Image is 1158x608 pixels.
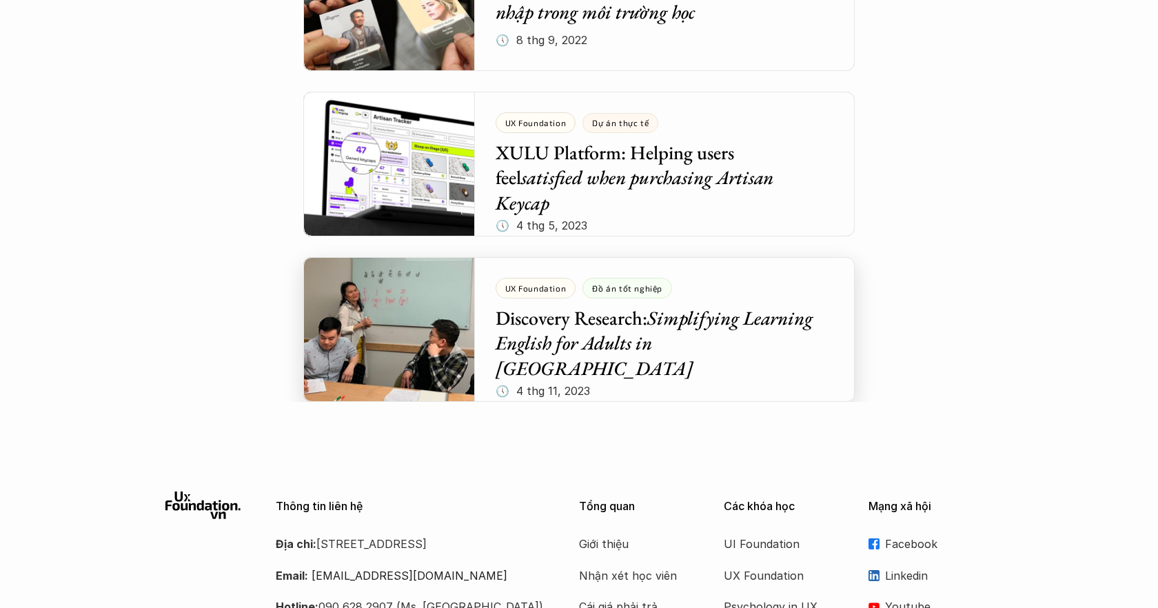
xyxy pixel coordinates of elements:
[724,534,834,554] a: UI Foundation
[276,569,308,582] strong: Email:
[312,569,507,582] a: [EMAIL_ADDRESS][DOMAIN_NAME]
[885,534,993,554] p: Facebook
[579,500,703,513] p: Tổng quan
[579,534,689,554] a: Giới thiệu
[724,500,848,513] p: Các khóa học
[579,565,689,586] a: Nhận xét học viên
[303,92,855,236] a: UX FoundationDự án thực tếXULU Platform: Helping users feelsatisfied when purchasing Artisan Keyc...
[885,565,993,586] p: Linkedin
[868,500,993,513] p: Mạng xã hội
[276,500,545,513] p: Thông tin liên hệ
[276,537,316,551] strong: Địa chỉ:
[303,257,855,402] a: UX FoundationĐồ án tốt nghiệpDiscovery Research:Simplifying Learning English for Adults in [GEOGR...
[868,565,993,586] a: Linkedin
[724,565,834,586] a: UX Foundation
[276,534,545,554] p: [STREET_ADDRESS]
[868,534,993,554] a: Facebook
